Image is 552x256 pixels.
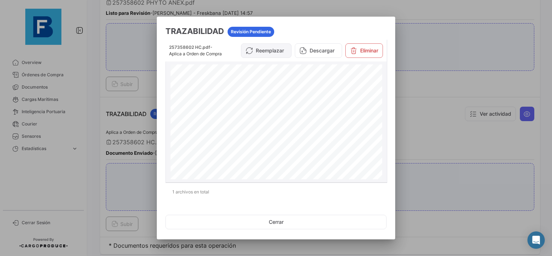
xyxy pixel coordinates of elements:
button: Descargar [295,43,342,58]
span: Revisión Pendiente [231,29,271,35]
button: Reemplazar [241,43,292,58]
span: 257358602 HC.pdf [169,44,210,50]
h3: TRAZABILIDAD [165,25,387,37]
div: 1 archivos en total [165,183,387,201]
button: Cerrar [165,215,387,229]
button: Eliminar [345,43,383,58]
div: Abrir Intercom Messenger [527,231,545,249]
